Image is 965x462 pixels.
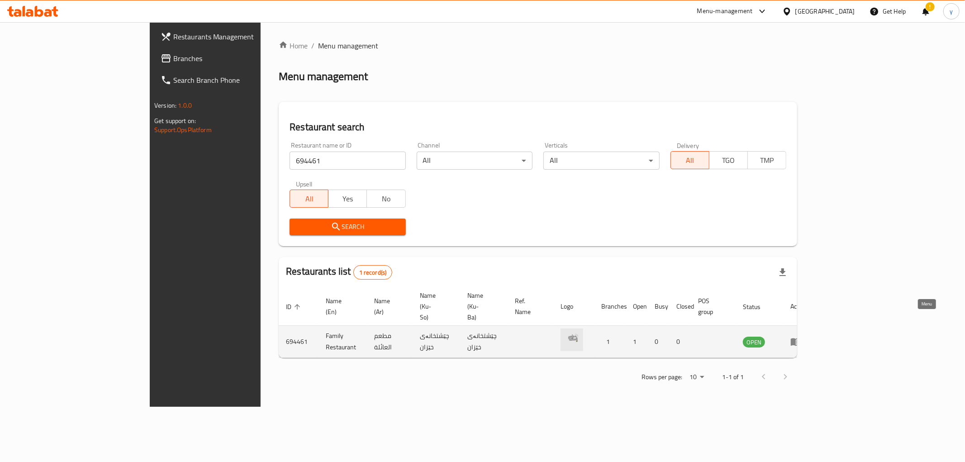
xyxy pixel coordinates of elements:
[279,69,368,84] h2: Menu management
[594,287,626,326] th: Branches
[318,40,378,51] span: Menu management
[153,69,311,91] a: Search Branch Phone
[290,120,786,134] h2: Restaurant search
[722,372,744,383] p: 1-1 of 1
[713,154,744,167] span: TGO
[420,290,449,323] span: Name (Ku-So)
[950,6,953,16] span: y
[698,295,725,317] span: POS group
[751,154,783,167] span: TMP
[153,48,311,69] a: Branches
[290,190,328,208] button: All
[367,326,413,358] td: مطعم العائلة
[153,26,311,48] a: Restaurants Management
[670,151,709,169] button: All
[371,192,402,205] span: No
[279,40,797,51] nav: breadcrumb
[178,100,192,111] span: 1.0.0
[328,190,367,208] button: Yes
[743,337,765,348] div: OPEN
[561,329,583,351] img: Family Restaurant
[467,290,497,323] span: Name (Ku-Ba)
[294,192,325,205] span: All
[743,337,765,348] span: OPEN
[686,371,708,384] div: Rows per page:
[669,326,691,358] td: 0
[173,53,304,64] span: Branches
[515,295,542,317] span: Ref. Name
[290,219,405,235] button: Search
[279,287,814,358] table: enhanced table
[626,287,647,326] th: Open
[353,265,393,280] div: Total records count
[297,221,398,233] span: Search
[173,31,304,42] span: Restaurants Management
[296,181,313,187] label: Upsell
[675,154,706,167] span: All
[594,326,626,358] td: 1
[709,151,748,169] button: TGO
[626,326,647,358] td: 1
[647,326,669,358] td: 0
[772,262,794,283] div: Export file
[290,152,405,170] input: Search for restaurant name or ID..
[154,100,176,111] span: Version:
[647,287,669,326] th: Busy
[553,287,594,326] th: Logo
[326,295,356,317] span: Name (En)
[332,192,363,205] span: Yes
[311,40,314,51] li: /
[460,326,508,358] td: چێشتخانەی خێزان
[354,268,392,277] span: 1 record(s)
[417,152,532,170] div: All
[173,75,304,86] span: Search Branch Phone
[669,287,691,326] th: Closed
[783,287,814,326] th: Action
[154,124,212,136] a: Support.OpsPlatform
[366,190,405,208] button: No
[697,6,753,17] div: Menu-management
[154,115,196,127] span: Get support on:
[747,151,786,169] button: TMP
[677,142,699,148] label: Delivery
[413,326,460,358] td: چێشتخانەی خێزان
[286,301,303,312] span: ID
[318,326,367,358] td: Family Restaurant
[743,301,772,312] span: Status
[795,6,855,16] div: [GEOGRAPHIC_DATA]
[543,152,659,170] div: All
[286,265,392,280] h2: Restaurants list
[374,295,402,317] span: Name (Ar)
[642,372,682,383] p: Rows per page:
